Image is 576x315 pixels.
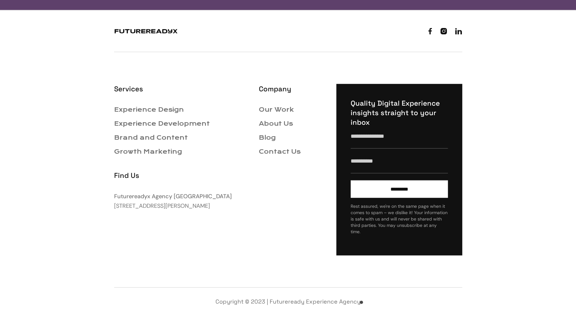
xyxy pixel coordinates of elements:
h4: Company [259,84,326,94]
a: Our Work [259,106,294,113]
a: Contact Us [259,148,301,155]
a: Futurereadyx Agency [GEOGRAPHIC_DATA][STREET_ADDRESS][PERSON_NAME] [114,192,232,210]
a: Blog [259,134,276,141]
a: Experience Design [114,106,184,113]
a:  [441,26,447,36]
strong: Futurereadyx Agency [GEOGRAPHIC_DATA] [114,192,232,200]
a: About Us [259,120,293,127]
p: Rest assured, we're on the same page when it comes to spam – we dislike it! Your information is s... [351,203,448,235]
a: Experience Development [114,120,210,127]
a:  [455,26,462,36]
a:  [428,26,432,36]
div: Copyright © 2023 | Futureready Experience Agency [114,297,462,306]
a: Brand and Content [114,134,188,141]
form: Email Subscription [351,131,448,235]
h4: Find Us [114,171,249,180]
h4: Services [114,84,249,94]
h4: Quality Digital Experience insights straight to your inbox [351,98,448,127]
a: Growth Marketing [114,148,182,155]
